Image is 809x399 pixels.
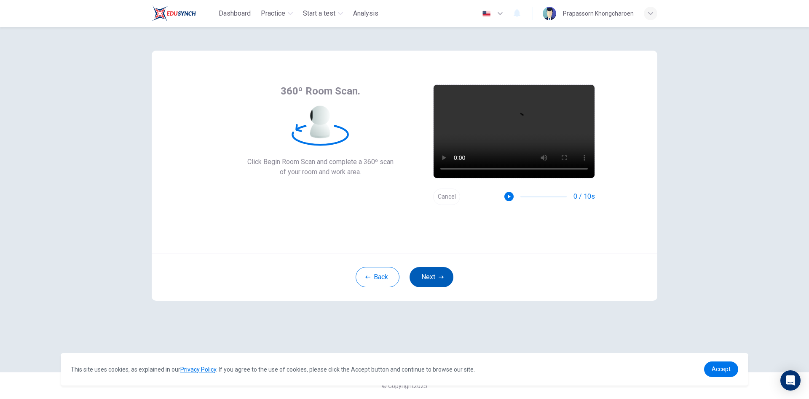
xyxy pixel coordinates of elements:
span: Accept [712,366,731,372]
img: Train Test logo [152,5,196,22]
span: © Copyright 2025 [382,383,427,389]
div: Open Intercom Messenger [780,370,801,391]
span: Start a test [303,8,335,19]
a: dismiss cookie message [704,361,738,377]
div: cookieconsent [61,353,748,386]
img: Profile picture [543,7,556,20]
button: Start a test [300,6,346,21]
span: Dashboard [219,8,251,19]
span: Analysis [353,8,378,19]
a: Privacy Policy [180,366,216,373]
button: Back [356,267,399,287]
button: Next [410,267,453,287]
button: Cancel [433,189,460,205]
div: Prapassorn Khongcharoen [563,8,634,19]
span: 0 / 10s [573,191,595,202]
img: en [481,11,492,17]
span: 360º Room Scan. [281,84,360,98]
button: Practice [257,6,296,21]
span: of your room and work area. [247,167,394,177]
span: Practice [261,8,285,19]
span: Click Begin Room Scan and complete a 360º scan [247,157,394,167]
a: Train Test logo [152,5,215,22]
span: This site uses cookies, as explained in our . If you agree to the use of cookies, please click th... [71,366,475,373]
button: Dashboard [215,6,254,21]
button: Analysis [350,6,382,21]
